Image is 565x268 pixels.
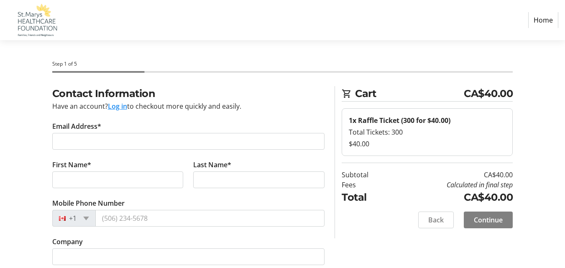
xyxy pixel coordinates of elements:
h2: Contact Information [52,86,325,101]
td: Fees [342,180,391,190]
a: Home [528,12,558,28]
td: CA$40.00 [391,170,513,180]
label: Last Name* [193,160,231,170]
label: First Name* [52,160,91,170]
span: Cart [355,86,464,101]
td: Calculated in final step [391,180,513,190]
span: CA$40.00 [464,86,513,101]
td: CA$40.00 [391,190,513,205]
div: $40.00 [349,139,506,149]
div: Step 1 of 5 [52,60,513,68]
td: Total [342,190,391,205]
label: Company [52,237,83,247]
label: Mobile Phone Number [52,198,125,208]
button: Log in [108,101,127,111]
button: Back [418,212,454,228]
span: Back [428,215,444,225]
button: Continue [464,212,513,228]
div: Total Tickets: 300 [349,127,506,137]
input: (506) 234-5678 [95,210,325,227]
span: Continue [474,215,503,225]
img: St. Marys Healthcare Foundation's Logo [7,3,66,37]
div: Have an account? to checkout more quickly and easily. [52,101,325,111]
strong: 1x Raffle Ticket (300 for $40.00) [349,116,450,125]
label: Email Address* [52,121,101,131]
td: Subtotal [342,170,391,180]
